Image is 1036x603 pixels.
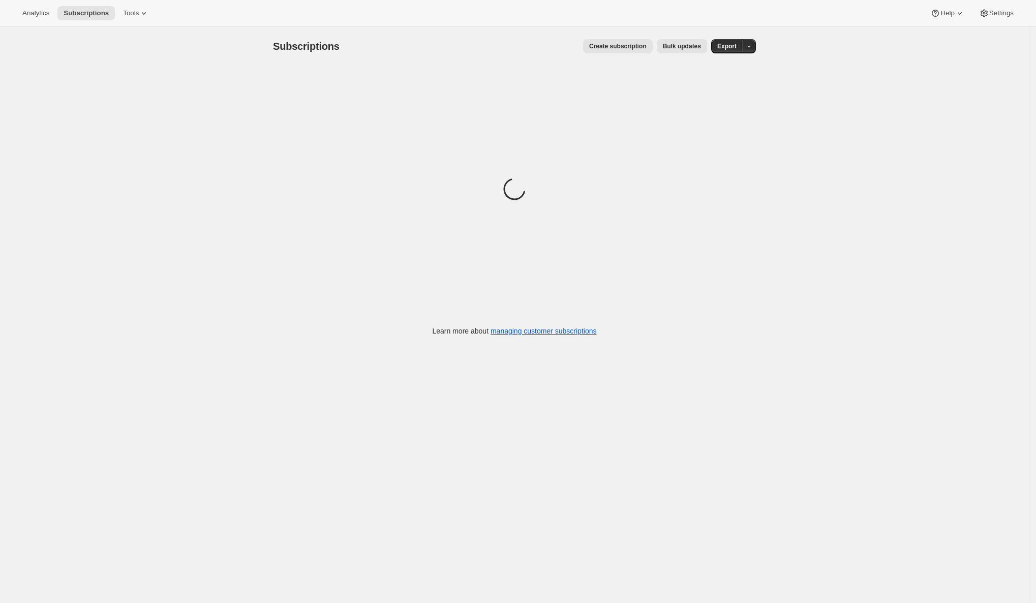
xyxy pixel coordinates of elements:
[123,9,139,17] span: Tools
[491,327,597,335] a: managing customer subscriptions
[589,42,647,50] span: Create subscription
[717,42,737,50] span: Export
[117,6,155,20] button: Tools
[16,6,55,20] button: Analytics
[57,6,115,20] button: Subscriptions
[64,9,109,17] span: Subscriptions
[657,39,707,53] button: Bulk updates
[973,6,1020,20] button: Settings
[663,42,701,50] span: Bulk updates
[711,39,743,53] button: Export
[924,6,970,20] button: Help
[583,39,653,53] button: Create subscription
[273,41,340,52] span: Subscriptions
[22,9,49,17] span: Analytics
[433,326,597,336] p: Learn more about
[989,9,1014,17] span: Settings
[940,9,954,17] span: Help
